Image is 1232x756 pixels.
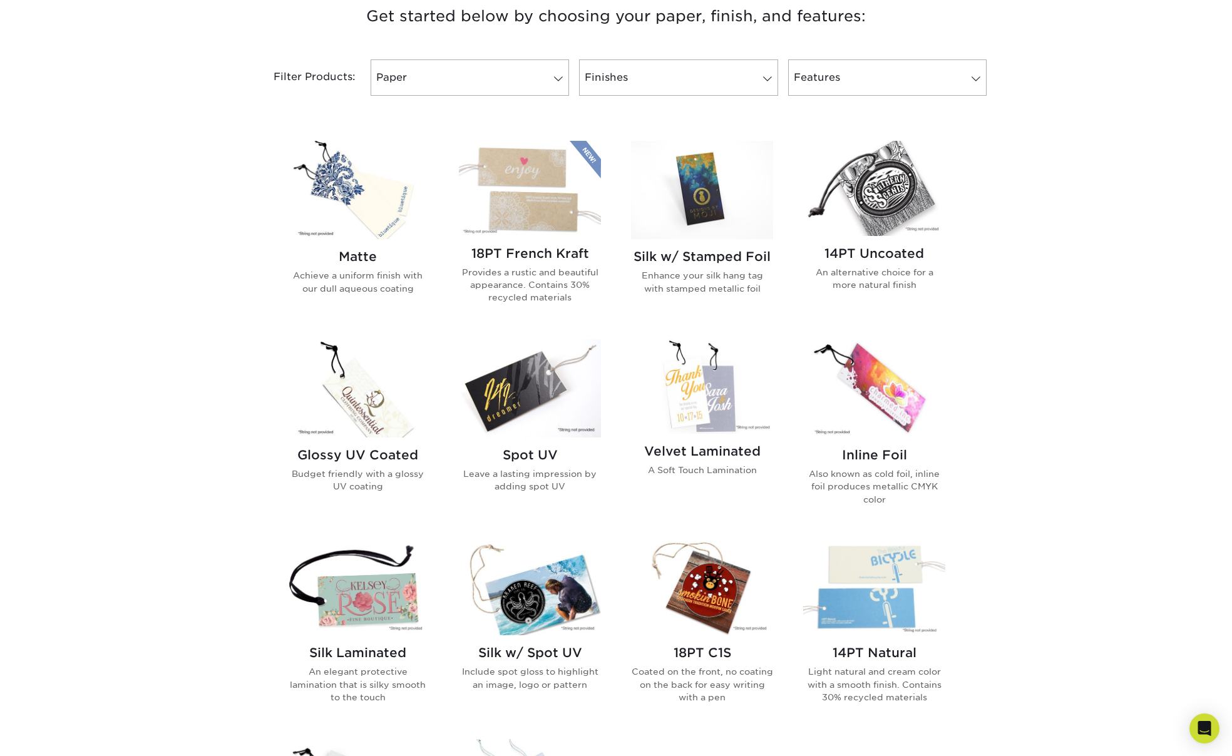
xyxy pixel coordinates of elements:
[803,541,945,635] img: 14PT Natural Hang Tags
[1189,713,1219,743] div: Open Intercom Messenger
[631,339,773,526] a: Velvet Laminated Hang Tags Velvet Laminated A Soft Touch Lamination
[459,447,601,462] h2: Spot UV
[371,59,569,96] a: Paper
[631,444,773,459] h2: Velvet Laminated
[287,339,429,526] a: Glossy UV Coated Hang Tags Glossy UV Coated Budget friendly with a glossy UV coating
[459,339,601,437] img: Spot UV Hang Tags
[803,541,945,724] a: 14PT Natural Hang Tags 14PT Natural Light natural and cream color with a smooth finish. Contains ...
[459,645,601,660] h2: Silk w/ Spot UV
[631,541,773,635] img: 18PT C1S Hang Tags
[803,467,945,506] p: Also known as cold foil, inline foil produces metallic CMYK color
[570,141,601,178] img: New Product
[803,141,945,235] img: 14PT Uncoated Hang Tags
[579,59,778,96] a: Finishes
[287,541,429,724] a: Silk Laminated Hang Tags Silk Laminated An elegant protective lamination that is silky smooth to ...
[803,645,945,660] h2: 14PT Natural
[459,266,601,304] p: Provides a rustic and beautiful appearance. Contains 30% recycled materials
[287,339,429,437] img: Glossy UV Coated Hang Tags
[287,141,429,324] a: Matte Hang Tags Matte Achieve a uniform finish with our dull aqueous coating
[459,467,601,493] p: Leave a lasting impression by adding spot UV
[788,59,987,96] a: Features
[631,141,773,239] img: Silk w/ Stamped Foil Hang Tags
[287,467,429,493] p: Budget friendly with a glossy UV coating
[631,269,773,295] p: Enhance your silk hang tag with stamped metallic foil
[459,141,601,324] a: 18PT French Kraft Hang Tags 18PT French Kraft Provides a rustic and beautiful appearance. Contain...
[631,541,773,724] a: 18PT C1S Hang Tags 18PT C1S Coated on the front, no coating on the back for easy writing with a pen
[803,339,945,437] img: Inline Foil Hang Tags
[287,269,429,295] p: Achieve a uniform finish with our dull aqueous coating
[459,541,601,724] a: Silk w/ Spot UV Hang Tags Silk w/ Spot UV Include spot gloss to highlight an image, logo or pattern
[803,339,945,526] a: Inline Foil Hang Tags Inline Foil Also known as cold foil, inline foil produces metallic CMYK color
[240,59,366,96] div: Filter Products:
[287,541,429,635] img: Silk Laminated Hang Tags
[631,645,773,660] h2: 18PT C1S
[287,249,429,264] h2: Matte
[803,266,945,292] p: An alternative choice for a more natural finish
[459,665,601,691] p: Include spot gloss to highlight an image, logo or pattern
[631,339,773,434] img: Velvet Laminated Hang Tags
[803,141,945,324] a: 14PT Uncoated Hang Tags 14PT Uncoated An alternative choice for a more natural finish
[631,141,773,324] a: Silk w/ Stamped Foil Hang Tags Silk w/ Stamped Foil Enhance your silk hang tag with stamped metal...
[459,541,601,635] img: Silk w/ Spot UV Hang Tags
[287,447,429,462] h2: Glossy UV Coated
[803,447,945,462] h2: Inline Foil
[459,339,601,526] a: Spot UV Hang Tags Spot UV Leave a lasting impression by adding spot UV
[631,665,773,703] p: Coated on the front, no coating on the back for easy writing with a pen
[287,141,429,239] img: Matte Hang Tags
[631,249,773,264] h2: Silk w/ Stamped Foil
[803,665,945,703] p: Light natural and cream color with a smooth finish. Contains 30% recycled materials
[287,665,429,703] p: An elegant protective lamination that is silky smooth to the touch
[803,246,945,261] h2: 14PT Uncoated
[459,246,601,261] h2: 18PT French Kraft
[631,464,773,476] p: A Soft Touch Lamination
[287,645,429,660] h2: Silk Laminated
[459,141,601,235] img: 18PT French Kraft Hang Tags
